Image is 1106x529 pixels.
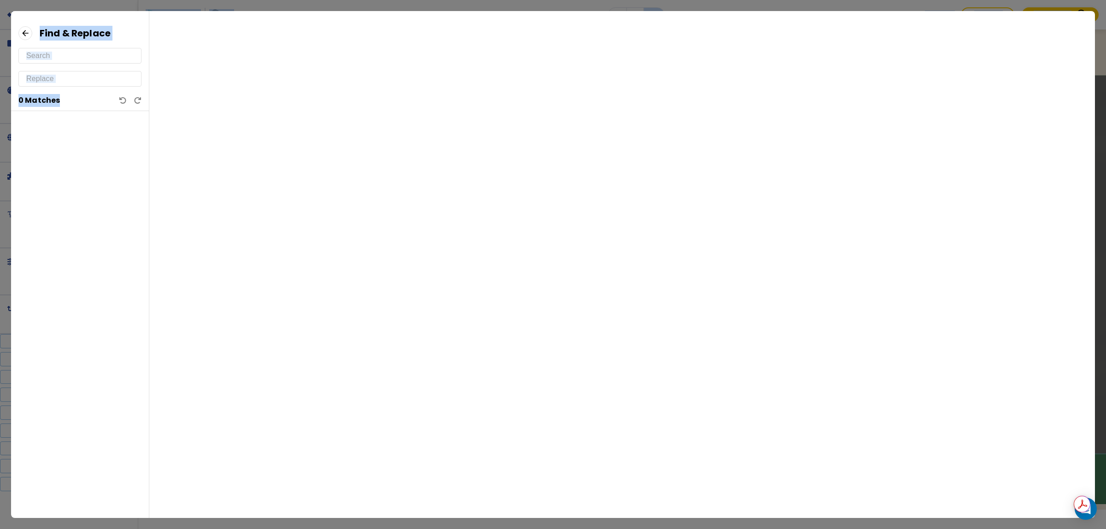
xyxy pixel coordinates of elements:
[119,97,127,104] button: Undo
[134,97,141,104] button: Redo
[40,26,111,41] h6: Find & Replace
[26,71,134,86] input: Replace
[26,48,134,63] input: Search
[18,94,60,107] h6: 0 Matches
